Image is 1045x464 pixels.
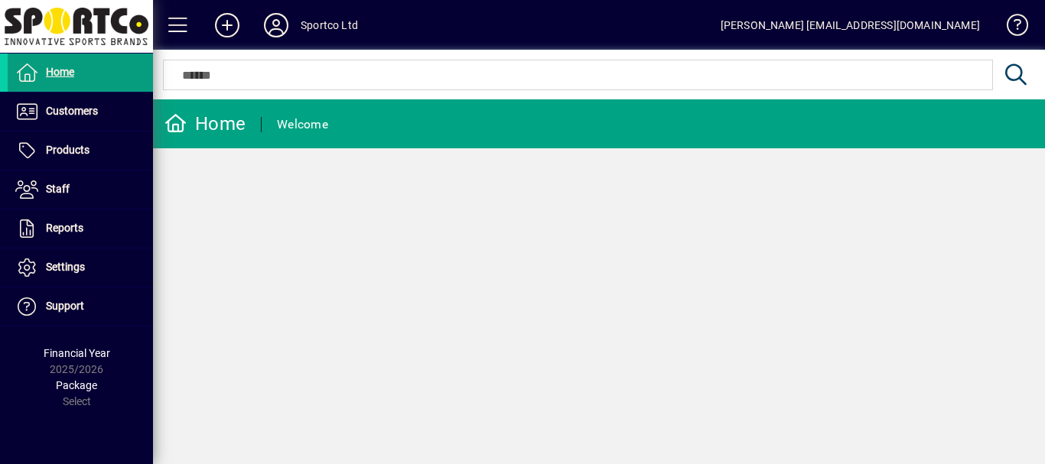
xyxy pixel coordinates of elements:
span: Customers [46,105,98,117]
span: Products [46,144,90,156]
span: Package [56,379,97,391]
span: Settings [46,261,85,273]
span: Staff [46,183,70,195]
a: Reports [8,209,153,248]
span: Home [46,66,74,78]
span: Financial Year [44,347,110,359]
div: Home [164,112,246,136]
a: Support [8,287,153,326]
button: Profile [252,11,301,39]
span: Reports [46,222,83,234]
a: Products [8,131,153,170]
div: Sportco Ltd [301,13,358,37]
span: Support [46,300,84,312]
div: Welcome [277,112,328,137]
div: [PERSON_NAME] [EMAIL_ADDRESS][DOMAIN_NAME] [721,13,980,37]
a: Customers [8,92,153,131]
a: Staff [8,170,153,209]
a: Knowledge Base [995,3,1026,53]
button: Add [203,11,252,39]
a: Settings [8,248,153,287]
